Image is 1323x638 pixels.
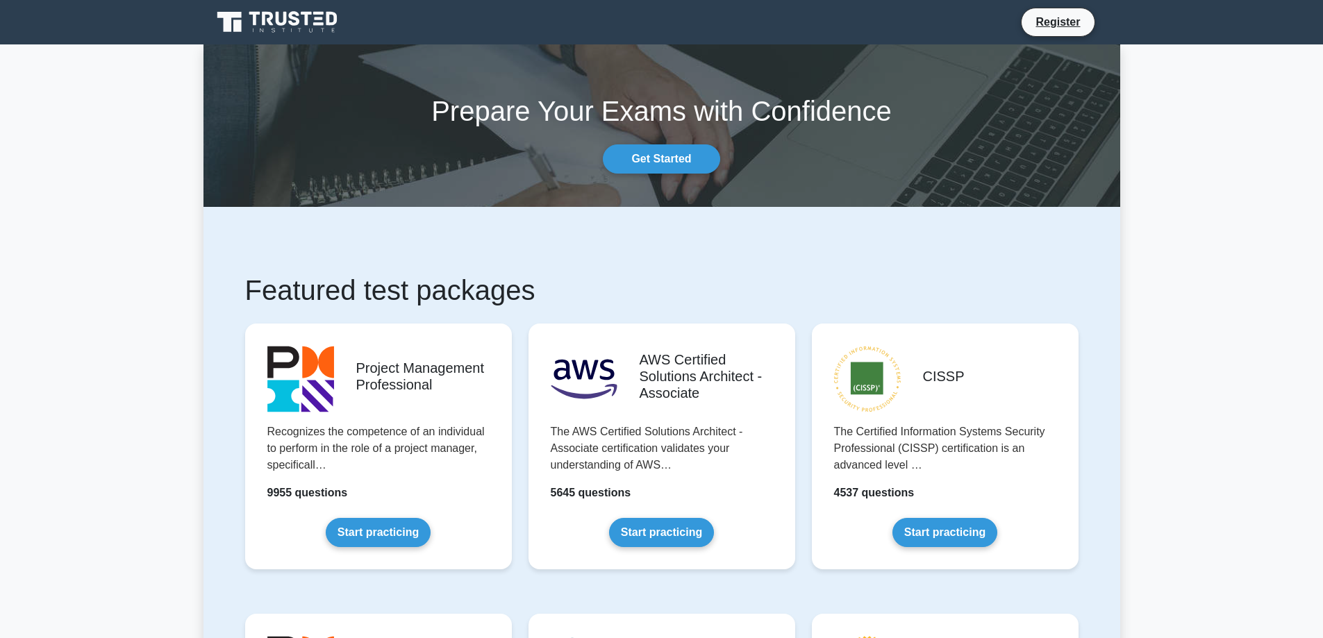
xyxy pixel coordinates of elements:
a: Start practicing [326,518,431,547]
h1: Prepare Your Exams with Confidence [203,94,1120,128]
a: Start practicing [892,518,997,547]
a: Start practicing [609,518,714,547]
a: Register [1027,13,1088,31]
h1: Featured test packages [245,274,1079,307]
a: Get Started [603,144,719,174]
